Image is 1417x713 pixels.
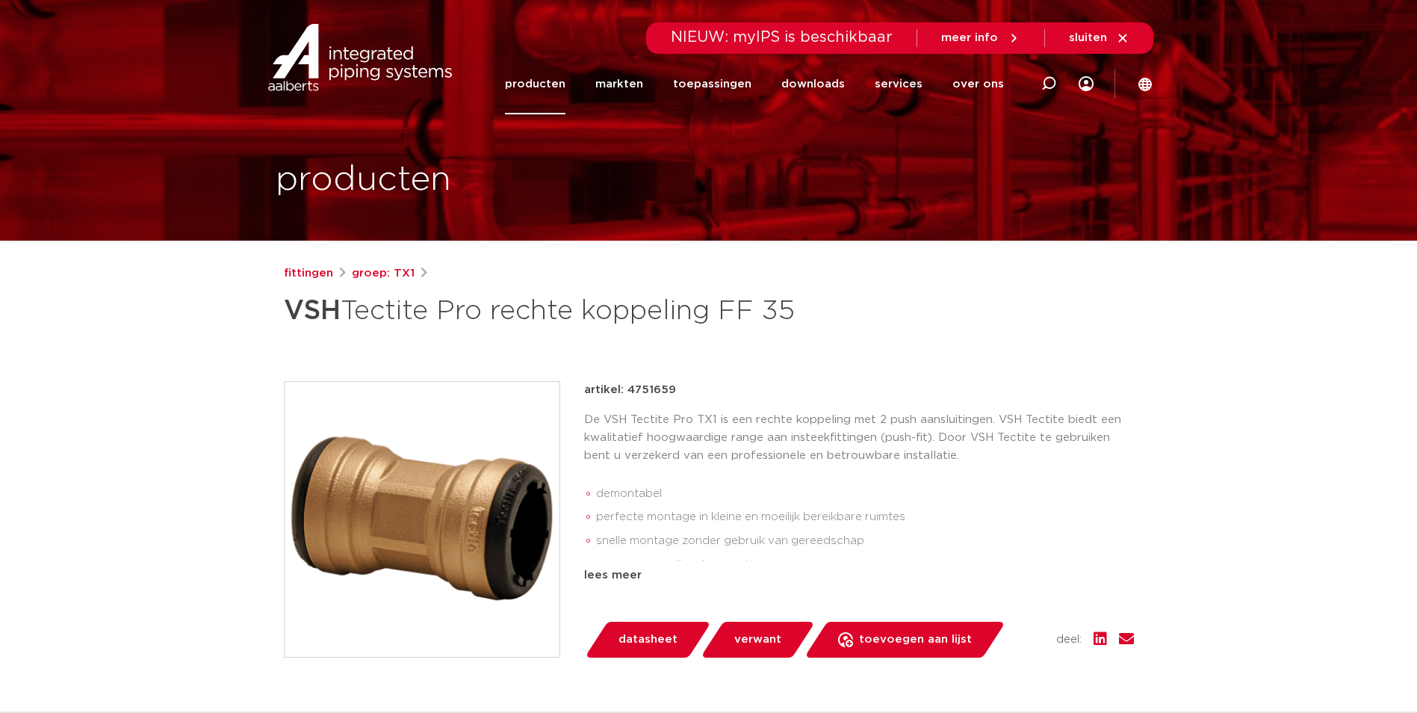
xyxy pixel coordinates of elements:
[781,54,845,114] a: downloads
[1069,31,1129,45] a: sluiten
[595,54,643,114] a: markten
[584,381,676,399] p: artikel: 4751659
[941,32,998,43] span: meer info
[276,156,451,204] h1: producten
[941,31,1020,45] a: meer info
[505,54,1004,114] nav: Menu
[284,297,341,324] strong: VSH
[596,482,1134,506] li: demontabel
[673,54,751,114] a: toepassingen
[1056,631,1082,649] span: deel:
[1069,32,1107,43] span: sluiten
[859,628,972,652] span: toevoegen aan lijst
[952,54,1004,114] a: over ons
[285,382,559,657] img: Product Image for VSH Tectite Pro rechte koppeling FF 35
[618,628,678,652] span: datasheet
[505,54,565,114] a: producten
[734,628,781,652] span: verwant
[700,622,815,658] a: verwant
[584,411,1134,465] p: De VSH Tectite Pro TX1 is een rechte koppeling met 2 push aansluitingen. VSH Tectite biedt een kw...
[284,265,333,283] a: fittingen
[584,622,711,658] a: datasheet
[875,54,923,114] a: services
[1079,54,1094,114] div: my IPS
[596,553,1134,577] li: voorzien van alle relevante keuren
[596,505,1134,529] li: perfecte montage in kleine en moeilijk bereikbare ruimtes
[352,265,415,283] a: groep: TX1
[596,529,1134,553] li: snelle montage zonder gebruik van gereedschap
[284,288,845,333] h1: Tectite Pro rechte koppeling FF 35
[584,567,1134,584] div: lees meer
[671,30,893,45] span: NIEUW: myIPS is beschikbaar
